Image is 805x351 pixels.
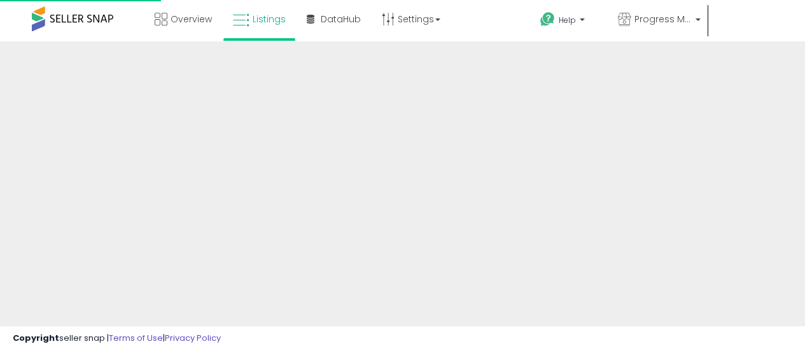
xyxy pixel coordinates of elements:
[634,13,692,25] span: Progress Matters
[13,332,59,344] strong: Copyright
[13,333,221,345] div: seller snap | |
[321,13,361,25] span: DataHub
[530,2,606,41] a: Help
[559,15,576,25] span: Help
[253,13,286,25] span: Listings
[540,11,556,27] i: Get Help
[109,332,163,344] a: Terms of Use
[171,13,212,25] span: Overview
[165,332,221,344] a: Privacy Policy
